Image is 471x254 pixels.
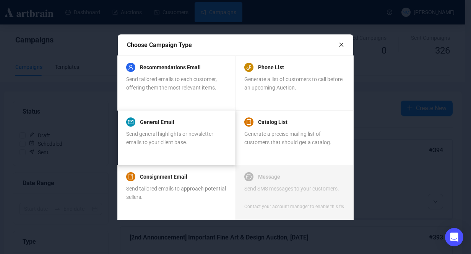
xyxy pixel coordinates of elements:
span: Send tailored emails to each customer, offering them the most relevant items. [126,76,217,91]
span: user [128,65,133,70]
div: Contact your account manager to enable this feature [244,203,344,210]
span: Generate a list of customers to call before an upcoming Auction. [244,76,343,91]
div: Choose Campaign Type [127,40,339,50]
span: book [246,119,252,125]
span: Send general highlights or newsletter emails to your client base. [126,131,213,145]
a: General Email [140,117,174,127]
span: message [246,174,252,179]
a: Message [258,172,280,181]
span: Send tailored emails to approach potential sellers. [126,186,226,200]
a: Catalog List [258,117,287,127]
span: book [128,174,133,179]
span: close [339,42,344,47]
a: Phone List [258,63,284,72]
span: Generate a precise mailing list of customers that should get a catalog. [244,131,331,145]
div: Open Intercom Messenger [445,228,463,246]
span: phone [246,65,252,70]
span: mail [128,119,133,125]
span: Send SMS messages to your customers. [244,186,339,192]
a: Recommendations Email [140,63,201,72]
a: Consignment Email [140,172,187,181]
